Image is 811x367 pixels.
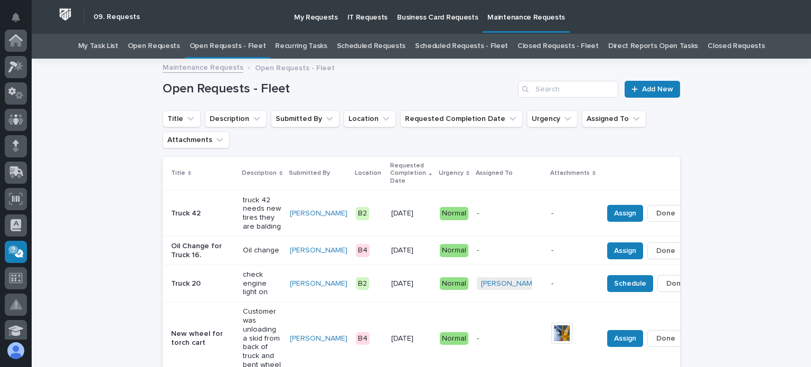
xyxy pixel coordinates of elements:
[476,167,513,179] p: Assigned To
[356,277,369,290] div: B2
[440,207,468,220] div: Normal
[647,330,684,347] button: Done
[243,196,281,231] p: truck 42 needs new tires they are balding
[477,334,543,343] p: -
[614,207,636,220] span: Assign
[391,279,431,288] p: [DATE]
[551,279,595,288] p: -
[656,332,675,345] span: Done
[5,6,27,29] button: Notifications
[344,110,396,127] button: Location
[607,242,643,259] button: Assign
[440,244,468,257] div: Normal
[337,34,405,59] a: Scheduled Requests
[171,242,234,260] p: Oil Change for Truck 16.
[647,242,684,259] button: Done
[242,167,277,179] p: Description
[642,86,673,93] span: Add New
[78,34,118,59] a: My Task List
[390,160,426,187] p: Requested Completion Date
[607,205,643,222] button: Assign
[356,207,369,220] div: B2
[171,209,234,218] p: Truck 42
[290,246,347,255] a: [PERSON_NAME]
[290,334,347,343] a: [PERSON_NAME]
[550,167,590,179] p: Attachments
[518,81,618,98] input: Search
[171,279,234,288] p: Truck 20
[255,61,335,73] p: Open Requests - Fleet
[614,244,636,257] span: Assign
[440,332,468,345] div: Normal
[608,34,698,59] a: Direct Reports Open Tasks
[656,244,675,257] span: Done
[517,34,599,59] a: Closed Requests - Fleet
[289,167,330,179] p: Submitted By
[614,332,636,345] span: Assign
[481,279,539,288] a: [PERSON_NAME]
[439,167,464,179] p: Urgency
[607,275,653,292] button: Schedule
[163,190,730,236] tr: Truck 42truck 42 needs new tires they are balding[PERSON_NAME] B2[DATE]Normal--AssignDone
[527,110,578,127] button: Urgency
[356,332,370,345] div: B4
[243,246,281,255] p: Oil change
[647,205,684,222] button: Done
[391,209,431,218] p: [DATE]
[708,34,765,59] a: Closed Requests
[171,167,185,179] p: Title
[400,110,523,127] button: Requested Completion Date
[477,209,543,218] p: -
[13,13,27,30] div: Notifications
[582,110,646,127] button: Assigned To
[625,81,680,98] a: Add New
[163,81,514,97] h1: Open Requests - Fleet
[656,207,675,220] span: Done
[355,167,381,179] p: Location
[551,246,595,255] p: -
[163,110,201,127] button: Title
[614,277,646,290] span: Schedule
[391,334,431,343] p: [DATE]
[163,237,730,265] tr: Oil Change for Truck 16.Oil change[PERSON_NAME] B4[DATE]Normal--AssignDone
[243,270,281,297] p: check engine light on
[275,34,327,59] a: Recurring Tasks
[290,209,347,218] a: [PERSON_NAME]
[5,340,27,362] button: users-avatar
[55,5,75,24] img: Workspace Logo
[205,110,267,127] button: Description
[607,330,643,347] button: Assign
[171,330,234,347] p: New wheel for torch cart
[415,34,508,59] a: Scheduled Requests - Fleet
[440,277,468,290] div: Normal
[271,110,340,127] button: Submitted By
[551,209,595,218] p: -
[657,275,694,292] button: Done
[163,265,730,303] tr: Truck 20check engine light on[PERSON_NAME] B2[DATE]Normal[PERSON_NAME] -ScheduleDone
[290,279,347,288] a: [PERSON_NAME]
[391,246,431,255] p: [DATE]
[190,34,266,59] a: Open Requests - Fleet
[163,61,243,73] a: Maintenance Requests
[163,131,230,148] button: Attachments
[666,277,685,290] span: Done
[128,34,180,59] a: Open Requests
[93,13,140,22] h2: 09. Requests
[477,246,543,255] p: -
[356,244,370,257] div: B4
